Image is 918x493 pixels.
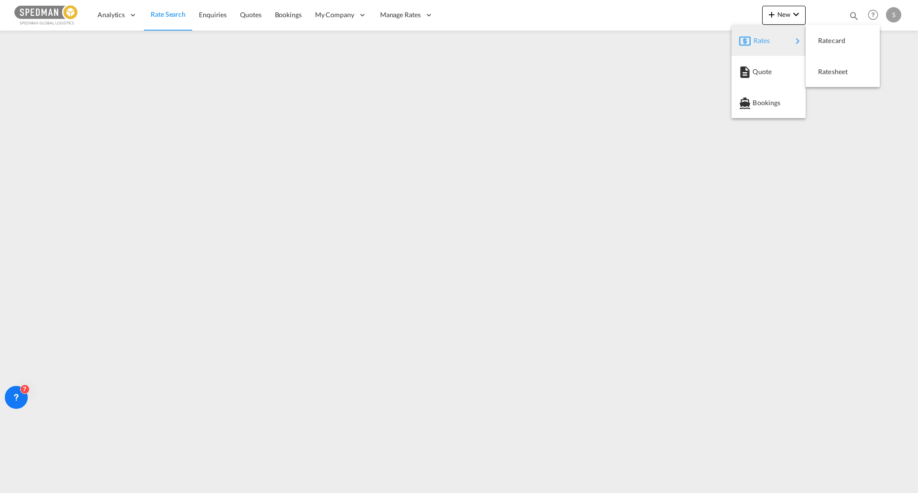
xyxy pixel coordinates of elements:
[754,31,765,50] span: Rates
[732,56,806,87] button: Quote
[792,35,803,47] md-icon: icon-chevron-right
[739,91,798,115] div: Bookings
[753,93,763,112] span: Bookings
[732,87,806,118] button: Bookings
[753,62,763,81] span: Quote
[739,60,798,84] div: Quote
